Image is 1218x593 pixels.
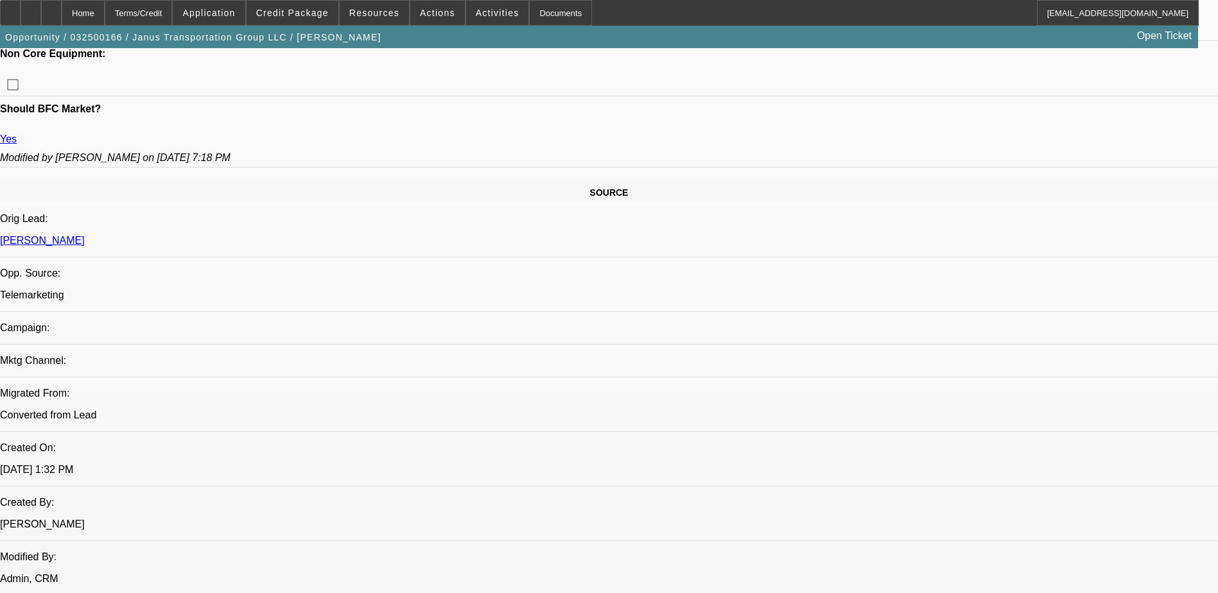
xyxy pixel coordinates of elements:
a: Open Ticket [1132,25,1197,47]
span: Activities [476,8,519,18]
span: Opportunity / 032500166 / Janus Transportation Group LLC / [PERSON_NAME] [5,32,381,42]
span: Resources [349,8,399,18]
span: Application [182,8,235,18]
button: Credit Package [247,1,338,25]
button: Resources [340,1,409,25]
span: SOURCE [590,187,629,198]
button: Application [173,1,245,25]
button: Actions [410,1,465,25]
button: Activities [466,1,529,25]
span: Credit Package [256,8,329,18]
span: Actions [420,8,455,18]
